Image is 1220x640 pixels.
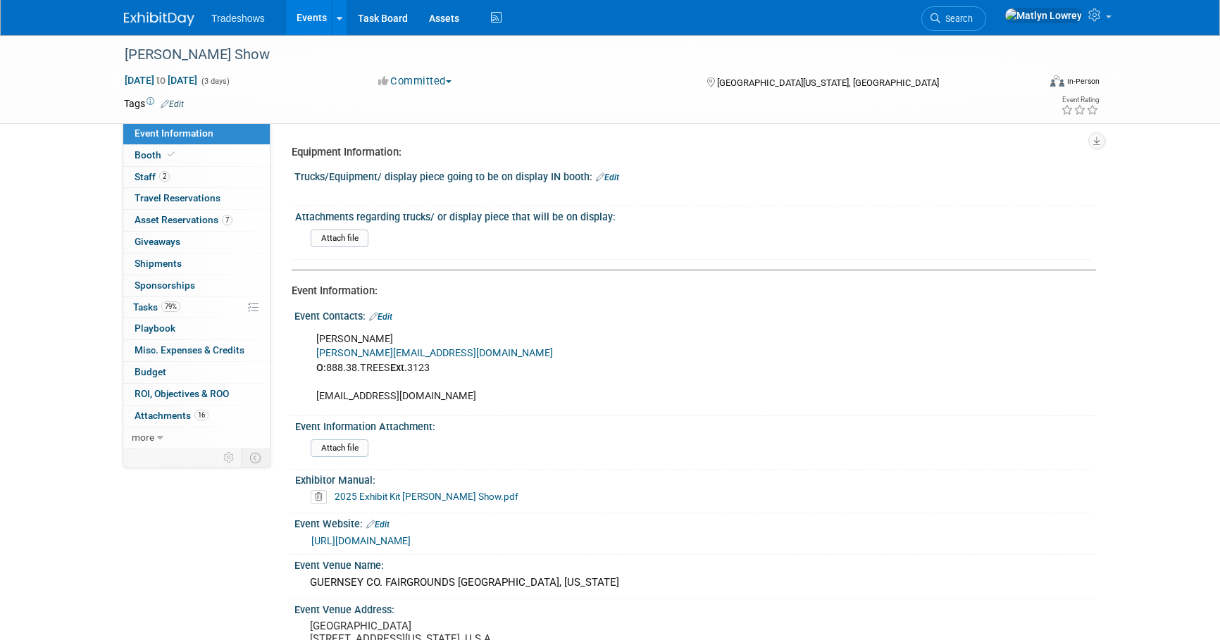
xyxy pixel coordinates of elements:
a: Staff2 [123,167,270,188]
b: O: [316,362,326,374]
td: Tags [124,96,184,111]
a: Edit [369,312,392,322]
span: [GEOGRAPHIC_DATA][US_STATE], [GEOGRAPHIC_DATA] [717,77,939,88]
div: Event Rating [1061,96,1099,103]
div: Event Website: [294,513,1096,532]
div: Event Venue Name: [294,555,1096,572]
a: Delete attachment? [311,492,332,502]
span: Travel Reservations [135,192,220,203]
a: [URL][DOMAIN_NAME] [311,535,411,546]
div: Exhibitor Manual: [295,470,1090,487]
a: Shipments [123,253,270,275]
div: Event Format [954,73,1100,94]
a: Booth [123,145,270,166]
div: Event Venue Address: [294,599,1096,617]
span: ROI, Objectives & ROO [135,388,229,399]
a: Sponsorships [123,275,270,296]
a: Tasks79% [123,297,270,318]
img: ExhibitDay [124,12,194,26]
a: Budget [123,362,270,383]
span: Attachments [135,410,208,421]
td: Personalize Event Tab Strip [217,448,242,467]
span: Event Information [135,127,213,139]
a: Misc. Expenses & Credits [123,340,270,361]
span: Budget [135,366,166,377]
div: Event Contacts: [294,306,1096,324]
span: 7 [222,215,232,225]
span: Tasks [133,301,180,313]
a: Event Information [123,123,270,144]
a: Asset Reservations7 [123,210,270,231]
img: Matlyn Lowrey [1004,8,1083,23]
span: 2 [159,171,170,182]
span: (3 days) [200,77,230,86]
div: Attachments regarding trucks/ or display piece that will be on display: [295,206,1090,224]
span: Misc. Expenses & Credits [135,344,244,356]
div: [PERSON_NAME] Show [120,42,1016,68]
span: Shipments [135,258,182,269]
a: Playbook [123,318,270,339]
span: more [132,432,154,443]
span: [DATE] [DATE] [124,74,198,87]
a: 2025 Exhibit Kit [PERSON_NAME] Show.pdf [335,491,518,502]
a: Travel Reservations [123,188,270,209]
a: [PERSON_NAME][EMAIL_ADDRESS][DOMAIN_NAME] [316,347,553,359]
div: Event Information: [292,284,1085,299]
span: Giveaways [135,236,180,247]
b: Ext. [390,362,407,374]
a: Attachments16 [123,406,270,427]
span: Playbook [135,322,175,334]
a: Giveaways [123,232,270,253]
a: Edit [366,520,390,529]
div: Trucks/Equipment/ display piece going to be on display IN booth: [294,166,1096,184]
img: Format-Inperson.png [1050,75,1064,87]
td: Toggle Event Tabs [242,448,270,467]
a: Edit [596,172,619,182]
a: more [123,427,270,448]
div: [PERSON_NAME] 888.38.TREES 3123 [EMAIL_ADDRESS][DOMAIN_NAME] [306,325,941,410]
a: ROI, Objectives & ROO [123,384,270,405]
span: Staff [135,171,170,182]
div: GUERNSEY CO. FAIRGROUNDS [GEOGRAPHIC_DATA], [US_STATE] [305,572,1085,594]
div: In-Person [1066,76,1100,87]
a: Edit [161,99,184,109]
div: Event Information Attachment: [295,416,1090,434]
button: Committed [373,74,457,89]
span: Sponsorships [135,280,195,291]
a: Search [921,6,986,31]
span: Tradeshows [211,13,265,24]
span: 16 [194,410,208,420]
span: Search [940,13,973,24]
span: Booth [135,149,178,161]
span: to [154,75,168,86]
span: Asset Reservations [135,214,232,225]
i: Booth reservation complete [168,151,175,158]
span: 79% [161,301,180,312]
div: Equipment Information: [292,145,1085,160]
